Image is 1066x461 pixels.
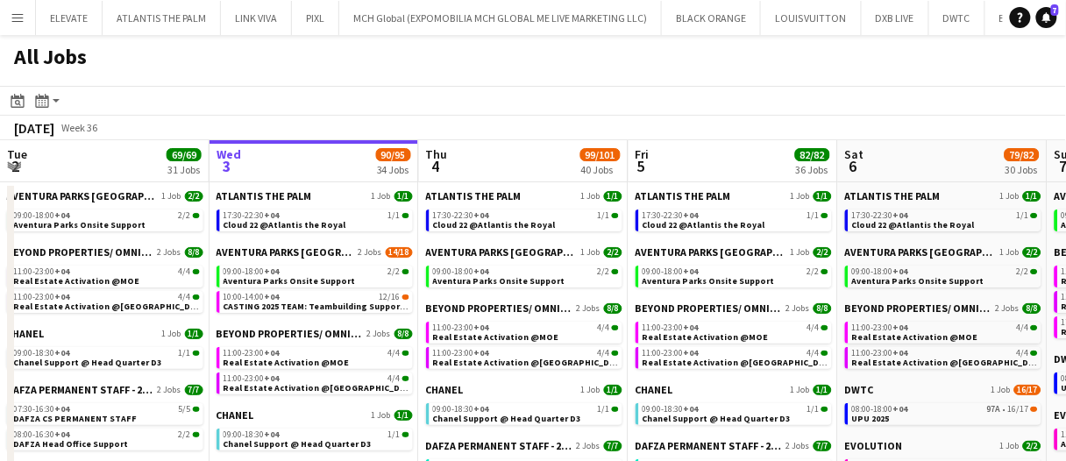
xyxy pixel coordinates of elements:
a: AVENTURA PARKS [GEOGRAPHIC_DATA]1 Job2/2 [845,245,1041,259]
span: +04 [55,209,70,221]
span: ATLANTIS THE PALM [636,189,731,202]
div: ATLANTIS THE PALM1 Job1/117:30-22:30+041/1Cloud 22 @Atlantis the Royal [636,189,832,245]
span: 7 [1051,4,1059,16]
span: Tue [7,146,27,162]
span: +04 [265,429,280,440]
span: CHANEL [217,408,254,422]
div: 30 Jobs [1006,163,1039,176]
span: DAFZA CS PERMANENT STAFF [14,413,138,424]
a: BEYOND PROPERTIES/ OMNIYAT2 Jobs8/8 [636,301,832,315]
a: 09:00-18:30+041/1Chanel Support @ Head Quarter D3 [643,403,828,423]
span: +04 [55,266,70,277]
a: CHANEL1 Job1/1 [217,408,413,422]
span: DAFZA PERMANENT STAFF - 2019/2025 [636,439,783,452]
div: 40 Jobs [581,163,620,176]
span: 69/69 [167,148,202,161]
span: Chanel Support @ Head Quarter D3 [14,357,162,368]
span: 2/2 [179,430,191,439]
a: 11:00-23:00+044/4Real Estate Activation @MOE [224,347,409,367]
span: Aventura Parks Onsite Support [643,275,775,287]
button: LOUIS VUITTON [761,1,862,35]
a: DAFZA PERMANENT STAFF - 2019/20252 Jobs7/7 [7,383,203,396]
span: DAFZA PERMANENT STAFF - 2019/2025 [7,383,154,396]
span: +04 [55,291,70,302]
a: AVENTURA PARKS [GEOGRAPHIC_DATA]2 Jobs14/18 [217,245,413,259]
span: Aventura Parks Onsite Support [14,219,146,230]
span: 2/2 [1031,269,1038,274]
a: 09:00-18:30+041/1Chanel Support @ Head Quarter D3 [224,429,409,449]
span: 12/16 [380,293,401,301]
a: ATLANTIS THE PALM1 Job1/1 [845,189,1041,202]
span: 1/1 [1031,213,1038,218]
span: 11:00-23:00 [643,323,699,332]
span: 11:00-23:00 [433,349,489,358]
span: CASTING 2025 TEAM: Teambuilding Support @ Aventura Parks [224,301,482,312]
span: 1/1 [394,410,413,421]
span: Fri [636,146,650,162]
span: +04 [474,403,489,415]
span: 1/1 [807,405,820,414]
span: 2/2 [1023,247,1041,258]
div: [DATE] [14,119,54,137]
span: 17:30-22:30 [224,211,280,220]
span: 1 Job [991,385,1011,395]
span: 11:00-23:00 [14,293,70,301]
span: 14/18 [386,247,413,258]
span: 1 Job [791,191,810,202]
span: AVENTURA PARKS DUBAI [217,245,355,259]
button: ATLANTIS THE PALM [103,1,221,35]
button: BLACK ORANGE [662,1,761,35]
span: +04 [893,403,908,415]
span: 1 Job [1000,441,1020,451]
span: 17:30-22:30 [643,211,699,220]
a: BEYOND PROPERTIES/ OMNIYAT2 Jobs8/8 [217,327,413,340]
span: 1 Job [1000,191,1020,202]
span: DAFZA Head Office Support [14,438,129,450]
button: DWTC [929,1,985,35]
span: 11:00-23:00 [224,349,280,358]
span: Real Estate Activation @Nakheel mall [852,357,1048,368]
span: 1 Job [581,191,601,202]
a: 17:30-22:30+041/1Cloud 22 @Atlantis the Royal [224,209,409,230]
span: 4/4 [388,349,401,358]
span: 4/4 [1017,323,1029,332]
span: 4/4 [612,325,619,330]
a: 11:00-23:00+044/4Real Estate Activation @MOE [643,322,828,342]
button: PIXL [292,1,339,35]
span: Aventura Parks Onsite Support [224,275,356,287]
span: +04 [265,266,280,277]
a: 09:00-18:30+041/1Chanel Support @ Head Quarter D3 [14,347,200,367]
span: 2/2 [814,247,832,258]
span: 10:00-14:00 [224,293,280,301]
span: 5/5 [179,405,191,414]
a: ATLANTIS THE PALM1 Job1/1 [636,189,832,202]
a: 17:30-22:30+041/1Cloud 22 @Atlantis the Royal [852,209,1038,230]
button: MCH Global (EXPOMOBILIA MCH GLOBAL ME LIVE MARKETING LLC) [339,1,662,35]
a: 09:00-18:30+041/1Chanel Support @ Head Quarter D3 [433,403,619,423]
span: 16/17 [1014,385,1041,395]
a: 09:00-18:00+042/2Aventura Parks Onsite Support [643,266,828,286]
a: 09:00-18:00+042/2Aventura Parks Onsite Support [433,266,619,286]
span: 1 Job [1000,247,1020,258]
span: 1/1 [814,191,832,202]
span: 2/2 [1023,441,1041,451]
span: 4/4 [179,267,191,276]
span: 11:00-23:00 [14,267,70,276]
span: AVENTURA PARKS DUBAI [426,245,578,259]
span: Cloud 22 @Atlantis the Royal [224,219,346,230]
a: 11:00-23:00+044/4Real Estate Activation @[GEOGRAPHIC_DATA] [14,291,200,311]
span: BEYOND PROPERTIES/ OMNIYAT [636,301,783,315]
span: 2/2 [179,211,191,220]
span: Week 36 [58,121,102,134]
span: 8/8 [394,329,413,339]
div: AVENTURA PARKS [GEOGRAPHIC_DATA]1 Job2/209:00-18:00+042/2Aventura Parks Onsite Support [426,245,622,301]
span: 09:00-18:30 [14,349,70,358]
span: 1/1 [185,329,203,339]
span: 1/1 [1023,191,1041,202]
span: +04 [684,266,699,277]
span: 1 Job [372,191,391,202]
span: 8/8 [1023,303,1041,314]
span: 2 Jobs [367,329,391,339]
span: Cloud 22 @Atlantis the Royal [433,219,556,230]
span: 12/16 [402,294,409,300]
